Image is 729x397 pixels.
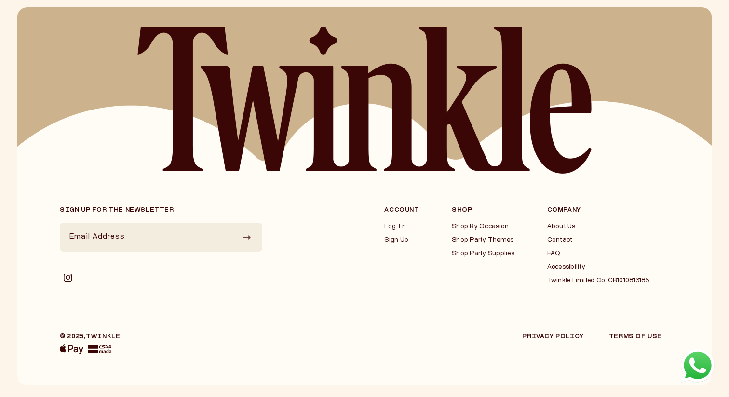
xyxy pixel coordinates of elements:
[452,207,514,213] h3: Shop
[384,207,419,213] h3: Account
[547,277,649,285] a: Twinkle Limited Co. CR1010813185
[547,236,649,244] a: Contact
[609,334,662,340] a: Terms of Use
[547,250,649,258] a: FAQ
[384,223,419,231] a: Log In
[547,223,649,231] a: About Us
[452,223,514,231] a: Shop By Occasion
[60,334,121,340] small: © 2025,
[522,334,583,340] a: Privacy Policy
[452,250,514,258] a: Shop Party Supplies
[236,223,257,252] button: Subscribe
[60,207,262,213] h2: Sign up for the newsletter
[384,236,419,244] a: Sign Up
[452,236,514,244] a: Shop Party Themes
[547,207,649,213] h3: Company
[547,263,649,271] a: Accessibility
[86,334,121,340] a: Twinkle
